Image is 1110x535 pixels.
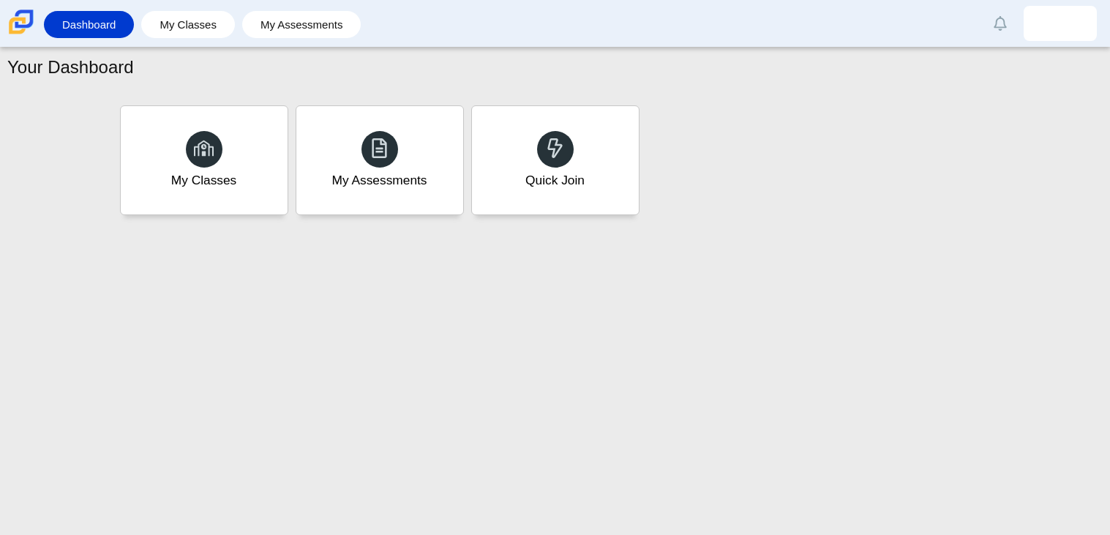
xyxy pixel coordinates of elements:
div: Quick Join [525,171,585,190]
a: Carmen School of Science & Technology [6,27,37,40]
a: Dashboard [51,11,127,38]
a: My Classes [149,11,228,38]
div: My Classes [171,171,237,190]
div: My Assessments [332,171,427,190]
img: Carmen School of Science & Technology [6,7,37,37]
a: My Classes [120,105,288,215]
img: jencarlos.ortegadi.yoi5QK [1049,12,1072,35]
a: Quick Join [471,105,640,215]
h1: Your Dashboard [7,55,134,80]
a: Alerts [984,7,1016,40]
a: My Assessments [296,105,464,215]
a: jencarlos.ortegadi.yoi5QK [1024,6,1097,41]
a: My Assessments [250,11,354,38]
